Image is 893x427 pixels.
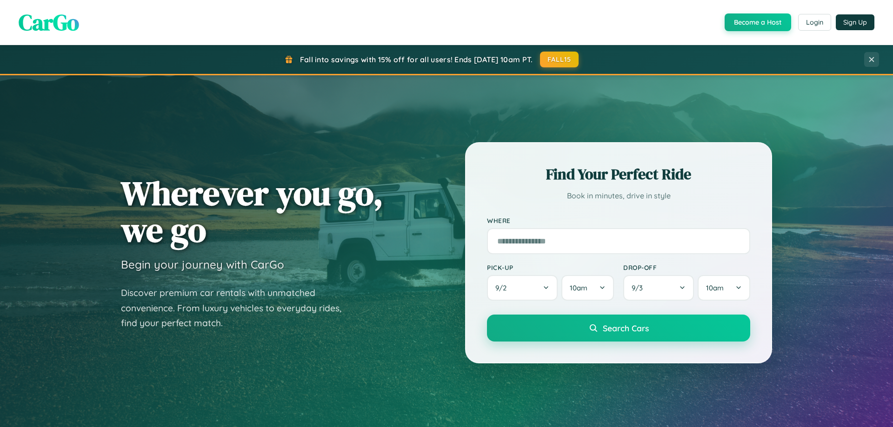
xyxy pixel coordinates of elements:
[698,275,750,301] button: 10am
[603,323,649,333] span: Search Cars
[623,275,694,301] button: 9/3
[487,315,750,342] button: Search Cars
[540,52,579,67] button: FALL15
[561,275,614,301] button: 10am
[300,55,533,64] span: Fall into savings with 15% off for all users! Ends [DATE] 10am PT.
[121,285,353,331] p: Discover premium car rentals with unmatched convenience. From luxury vehicles to everyday rides, ...
[487,164,750,184] h2: Find Your Perfect Ride
[798,14,831,31] button: Login
[623,263,750,271] label: Drop-off
[632,283,647,292] span: 9 / 3
[487,217,750,224] label: Where
[487,189,750,203] p: Book in minutes, drive in style
[121,175,383,248] h1: Wherever you go, we go
[19,7,79,38] span: CarGo
[725,13,791,31] button: Become a Host
[121,257,284,271] h3: Begin your journey with CarGo
[836,14,874,30] button: Sign Up
[706,283,724,292] span: 10am
[487,263,614,271] label: Pick-up
[487,275,558,301] button: 9/2
[570,283,587,292] span: 10am
[495,283,511,292] span: 9 / 2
